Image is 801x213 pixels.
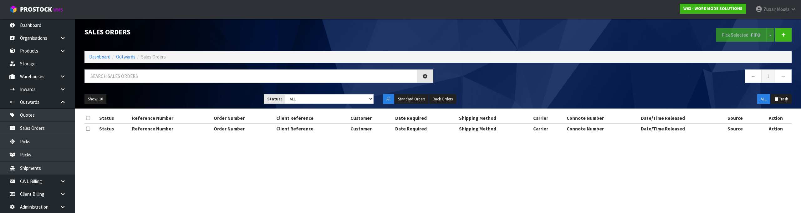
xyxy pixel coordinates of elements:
th: Customer [349,124,394,134]
button: ALL [757,94,770,104]
h1: Sales Orders [84,28,433,36]
a: 1 [761,69,775,83]
th: Customer [349,113,394,123]
th: Action [760,124,792,134]
th: Carrier [532,113,565,123]
strong: W03 - WORK MODE SOLUTIONS [683,6,742,11]
small: WMS [53,7,63,13]
input: Search sales orders [84,69,417,83]
th: Shipping Method [457,124,532,134]
th: Date Required [394,113,457,123]
strong: Status: [267,96,282,102]
span: ProStock [20,5,52,13]
th: Connote Number [565,124,639,134]
a: → [775,69,792,83]
th: Reference Number [130,113,212,123]
img: cube-alt.png [9,5,17,13]
th: Connote Number [565,113,639,123]
th: Date Required [394,124,457,134]
a: W03 - WORK MODE SOLUTIONS [680,4,746,14]
th: Shipping Method [457,113,532,123]
button: Pick Selected -FIFO [716,28,767,42]
a: Outwards [116,54,135,60]
button: Standard Orders [395,94,429,104]
span: Zubair [763,6,776,12]
th: Reference Number [130,124,212,134]
th: Carrier [532,124,565,134]
span: Moolla [777,6,789,12]
th: Client Reference [275,124,349,134]
th: Order Number [212,124,275,134]
button: Show: 10 [84,94,106,104]
th: Status [98,124,130,134]
th: Source [726,113,760,123]
strong: FIFO [751,32,761,38]
button: Trash [771,94,792,104]
th: Order Number [212,113,275,123]
th: Client Reference [275,113,349,123]
span: Sales Orders [141,54,166,60]
button: All [383,94,394,104]
nav: Page navigation [443,69,792,85]
button: Back Orders [429,94,456,104]
th: Source [726,124,760,134]
a: Dashboard [89,54,110,60]
th: Action [760,113,792,123]
th: Date/Time Released [639,124,726,134]
th: Date/Time Released [639,113,726,123]
th: Status [98,113,130,123]
a: ← [745,69,762,83]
